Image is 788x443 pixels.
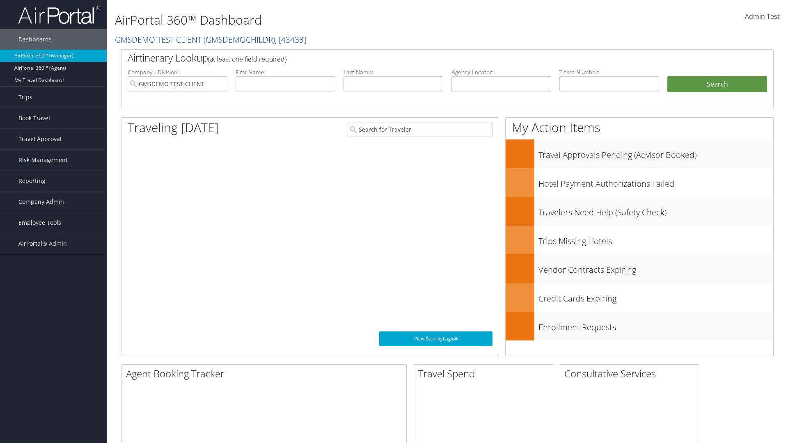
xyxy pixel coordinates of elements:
a: View SecurityLogic® [379,331,492,346]
h3: Hotel Payment Authorizations Failed [538,174,773,190]
a: Enrollment Requests [506,312,773,340]
span: Employee Tools [18,212,61,233]
h3: Vendor Contracts Expiring [538,260,773,276]
a: Travelers Need Help (Safety Check) [506,197,773,226]
a: GMSDEMO TEST CLIENT [115,34,306,45]
h2: Airtinerary Lookup [128,51,713,65]
a: Admin Test [745,4,780,30]
h1: My Action Items [506,119,773,136]
a: Trips Missing Hotels [506,226,773,254]
label: Last Name: [344,68,443,76]
span: Travel Approval [18,129,62,149]
a: Credit Cards Expiring [506,283,773,312]
button: Search [667,76,767,93]
label: Company - Division: [128,68,227,76]
span: , [ 43433 ] [275,34,306,45]
span: Trips [18,87,32,107]
span: Admin Test [745,12,780,21]
span: Company Admin [18,192,64,212]
h2: Travel Spend [418,367,553,381]
span: ( GMSDEMOCHILDR ) [204,34,275,45]
span: (at least one field required) [208,55,286,64]
a: Travel Approvals Pending (Advisor Booked) [506,139,773,168]
span: Dashboards [18,29,52,50]
h3: Travel Approvals Pending (Advisor Booked) [538,145,773,161]
h1: Traveling [DATE] [128,119,219,136]
span: Book Travel [18,108,50,128]
img: airportal-logo.png [18,5,100,25]
a: Vendor Contracts Expiring [506,254,773,283]
h3: Credit Cards Expiring [538,289,773,304]
h3: Trips Missing Hotels [538,231,773,247]
label: Ticket Number: [559,68,659,76]
h2: Consultative Services [564,367,699,381]
span: Risk Management [18,150,68,170]
h1: AirPortal 360™ Dashboard [115,11,558,29]
label: Agency Locator: [451,68,551,76]
label: First Name: [236,68,335,76]
input: Search for Traveler [348,122,492,137]
h3: Enrollment Requests [538,317,773,333]
h3: Travelers Need Help (Safety Check) [538,203,773,218]
span: Reporting [18,171,46,191]
span: AirPortal® Admin [18,233,67,254]
a: Hotel Payment Authorizations Failed [506,168,773,197]
h2: Agent Booking Tracker [126,367,406,381]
